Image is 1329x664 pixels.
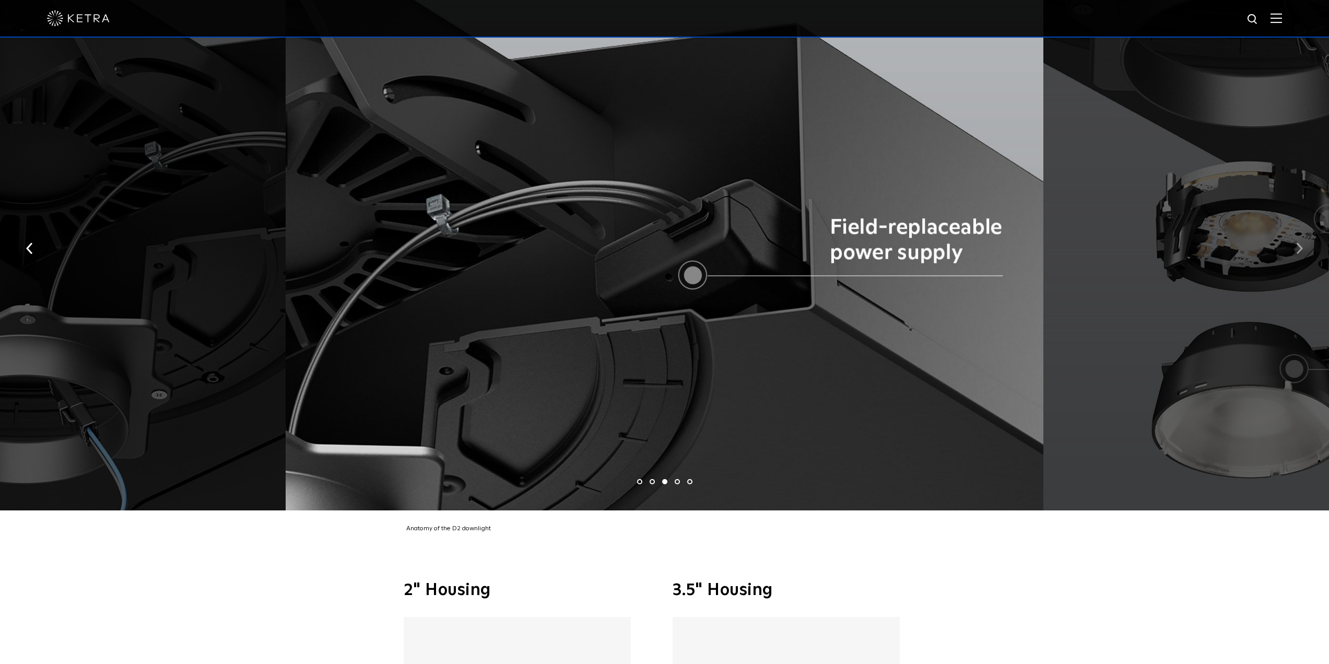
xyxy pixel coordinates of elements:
div: Anatomy of the D2 downlight [396,523,939,535]
img: arrow-right-black.svg [1296,242,1303,254]
img: arrow-left-black.svg [26,242,33,254]
img: Hamburger%20Nav.svg [1271,13,1282,23]
h3: 3.5" Housing [673,582,926,599]
h3: 2" Housing [404,582,657,599]
img: ketra-logo-2019-white [47,10,110,26]
img: search icon [1246,13,1260,26]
